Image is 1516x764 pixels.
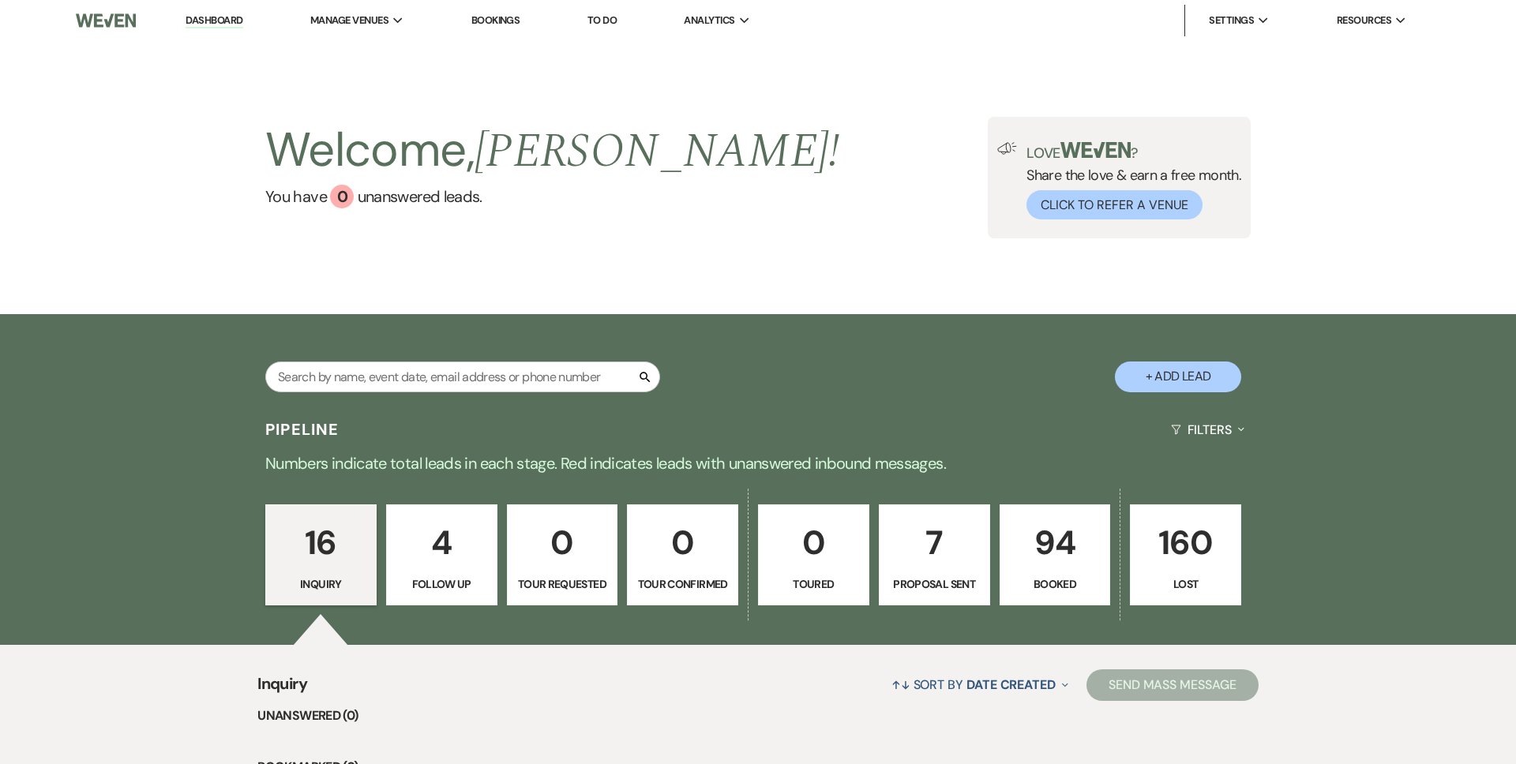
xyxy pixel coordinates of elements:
p: Inquiry [276,575,366,593]
span: Analytics [684,13,734,28]
span: Settings [1209,13,1254,28]
span: [PERSON_NAME] ! [475,115,839,188]
p: Love ? [1026,142,1241,160]
h2: Welcome, [265,117,839,185]
a: 0Toured [758,504,869,605]
p: 0 [768,516,859,569]
p: 0 [517,516,608,569]
span: Date Created [966,676,1056,693]
p: Toured [768,575,859,593]
img: loud-speaker-illustration.svg [997,142,1017,155]
input: Search by name, event date, email address or phone number [265,361,660,392]
p: Tour Requested [517,575,608,593]
h3: Pipeline [265,418,340,440]
div: Share the love & earn a free month. [1017,142,1241,219]
span: Manage Venues [310,13,388,28]
p: Tour Confirmed [637,575,728,593]
p: 4 [396,516,487,569]
a: Bookings [471,13,520,27]
button: Click to Refer a Venue [1026,190,1203,219]
p: Booked [1010,575,1101,593]
div: 0 [330,185,354,208]
button: Send Mass Message [1086,669,1259,701]
a: 7Proposal Sent [879,504,990,605]
span: ↑↓ [891,676,910,693]
span: Inquiry [257,672,307,706]
img: Weven Logo [76,4,136,37]
p: 0 [637,516,728,569]
a: 160Lost [1130,504,1241,605]
p: 160 [1140,516,1231,569]
li: Unanswered (0) [257,706,1258,726]
a: 94Booked [1000,504,1111,605]
a: 0Tour Requested [507,504,618,605]
a: 16Inquiry [265,504,377,605]
p: Follow Up [396,575,487,593]
a: 0Tour Confirmed [627,504,738,605]
p: Numbers indicate total leads in each stage. Red indicates leads with unanswered inbound messages. [189,451,1326,476]
a: 4Follow Up [386,504,497,605]
button: Sort By Date Created [885,664,1075,706]
p: Lost [1140,575,1231,593]
img: weven-logo-green.svg [1060,142,1131,158]
a: To Do [587,13,617,27]
a: You have 0 unanswered leads. [265,185,839,208]
p: 7 [889,516,980,569]
p: Proposal Sent [889,575,980,593]
button: + Add Lead [1115,361,1241,392]
p: 16 [276,516,366,569]
button: Filters [1165,409,1251,451]
span: Resources [1337,13,1391,28]
a: Dashboard [186,13,242,28]
p: 94 [1010,516,1101,569]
